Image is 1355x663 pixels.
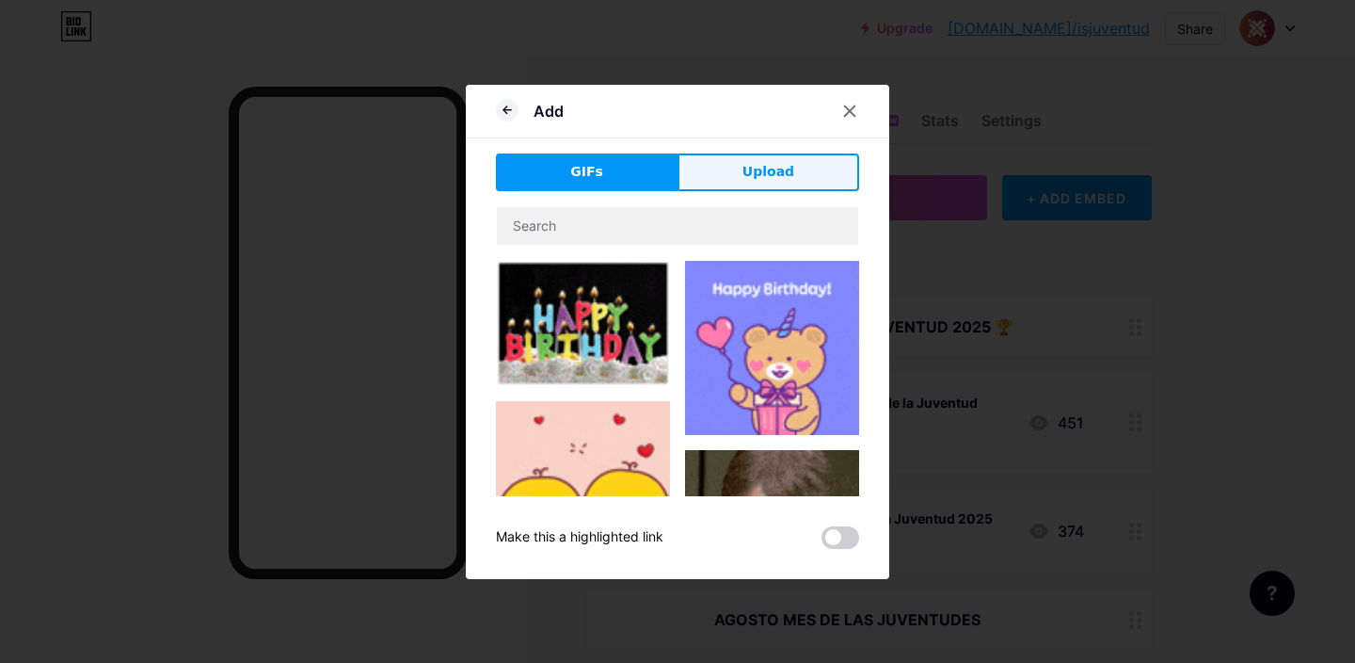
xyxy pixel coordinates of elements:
[496,261,670,386] img: Gihpy
[496,154,677,191] button: GIFs
[570,162,603,182] span: GIFs
[685,261,859,435] img: Gihpy
[496,526,663,549] div: Make this a highlighted link
[497,207,858,245] input: Search
[742,162,794,182] span: Upload
[496,401,670,575] img: Gihpy
[677,154,859,191] button: Upload
[534,100,564,122] div: Add
[685,450,859,596] img: Gihpy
